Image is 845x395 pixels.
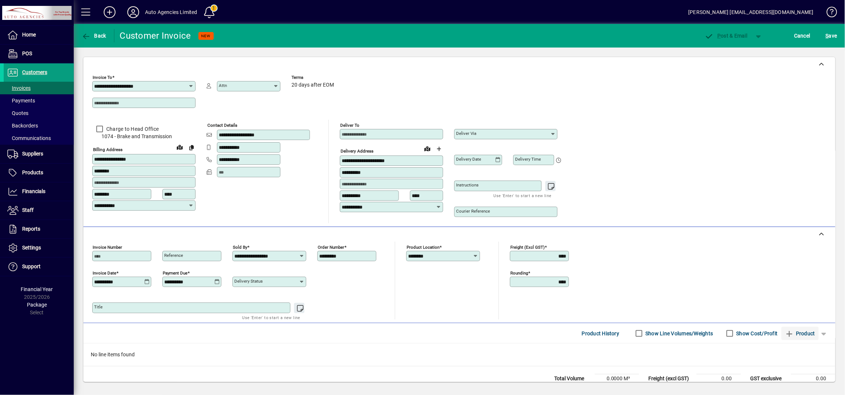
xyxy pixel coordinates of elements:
div: No line items found [83,343,835,366]
span: Financial Year [21,286,53,292]
mat-label: Invoice To [93,75,112,80]
mat-label: Delivery date [456,157,481,162]
button: Back [80,29,108,42]
mat-label: Reference [164,253,183,258]
mat-label: Payment due [163,270,187,276]
span: Products [22,169,43,175]
mat-label: Attn [219,83,227,88]
mat-label: Delivery status [234,279,263,284]
button: Save [824,29,839,42]
span: 20 days after EOM [292,82,334,88]
div: [PERSON_NAME] [EMAIL_ADDRESS][DOMAIN_NAME] [689,6,814,18]
td: 0.0000 M³ [595,374,639,383]
span: Quotes [7,110,28,116]
mat-label: Deliver To [340,123,359,128]
a: Support [4,258,74,276]
a: Payments [4,94,74,107]
mat-label: Instructions [456,182,479,188]
td: Total Volume [551,374,595,383]
mat-label: Title [94,304,103,310]
span: P [718,33,721,39]
a: Products [4,164,74,182]
mat-label: Courier Reference [456,209,490,214]
span: Backorders [7,123,38,129]
span: Settings [22,245,41,251]
span: Product History [582,328,620,339]
a: View on map [174,141,186,153]
a: Invoices [4,82,74,94]
a: POS [4,45,74,63]
td: Freight (excl GST) [645,374,697,383]
button: Post & Email [701,29,751,42]
span: Payments [7,98,35,104]
mat-label: Delivery time [515,157,541,162]
a: Staff [4,201,74,220]
span: Invoices [7,85,31,91]
span: Back [82,33,106,39]
span: Reports [22,226,40,232]
button: Copy to Delivery address [186,141,197,153]
label: Charge to Head Office [105,125,159,133]
a: Home [4,26,74,44]
a: Quotes [4,107,74,119]
div: Customer Invoice [120,30,191,42]
a: Communications [4,132,74,144]
span: Support [22,263,41,269]
a: View on map [421,143,433,154]
label: Show Line Volumes/Weights [644,330,713,337]
mat-label: Product location [407,245,439,250]
span: Suppliers [22,151,43,157]
td: 0.00 [697,374,741,383]
span: S [826,33,829,39]
mat-label: Order number [318,245,344,250]
button: Choose address [433,143,445,155]
span: NEW [201,34,211,38]
td: 0.00 [791,374,835,383]
mat-label: Sold by [233,245,247,250]
button: Profile [121,6,145,19]
mat-label: Deliver via [456,131,476,136]
button: Add [98,6,121,19]
mat-label: Rounding [510,270,528,276]
span: ave [826,30,837,42]
span: Communications [7,135,51,141]
span: Financials [22,188,45,194]
span: Package [27,302,47,308]
button: Product History [579,327,622,340]
a: Reports [4,220,74,238]
app-page-header-button: Back [74,29,114,42]
a: Settings [4,239,74,257]
td: GST exclusive [747,374,791,383]
span: Staff [22,207,34,213]
span: 1074 - Brake and Transmission [92,133,196,140]
span: Product [785,328,815,339]
mat-hint: Use 'Enter' to start a new line [242,313,300,322]
a: Knowledge Base [821,1,836,25]
span: Cancel [794,30,811,42]
span: POS [22,50,32,56]
label: Show Cost/Profit [735,330,778,337]
mat-hint: Use 'Enter' to start a new line [494,191,552,200]
a: Financials [4,182,74,201]
span: ost & Email [705,33,748,39]
a: Backorders [4,119,74,132]
mat-label: Invoice date [93,270,116,276]
button: Cancel [793,29,813,42]
a: Suppliers [4,145,74,163]
div: Auto Agencies Limited [145,6,197,18]
mat-label: Freight (excl GST) [510,245,545,250]
span: Customers [22,69,47,75]
button: Product [782,327,819,340]
mat-label: Invoice number [93,245,122,250]
span: Terms [292,75,336,80]
span: Home [22,32,36,38]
